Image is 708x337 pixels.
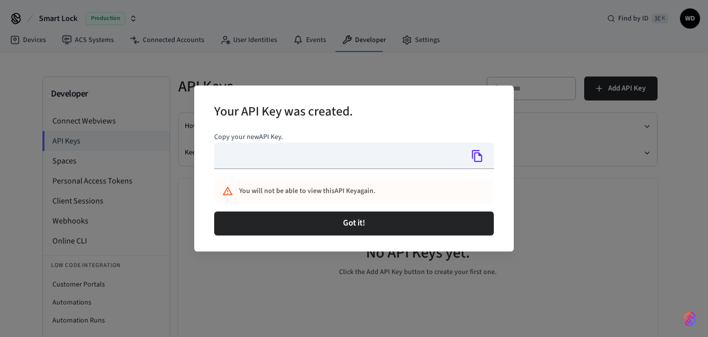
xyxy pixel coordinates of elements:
h2: Your API Key was created. [214,97,353,128]
button: Got it! [214,211,494,235]
p: Copy your new API Key . [214,132,494,142]
button: Copy [467,145,488,166]
img: SeamLogoGradient.69752ec5.svg [684,311,696,327]
div: You will not be able to view this API Key again. [239,182,450,200]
